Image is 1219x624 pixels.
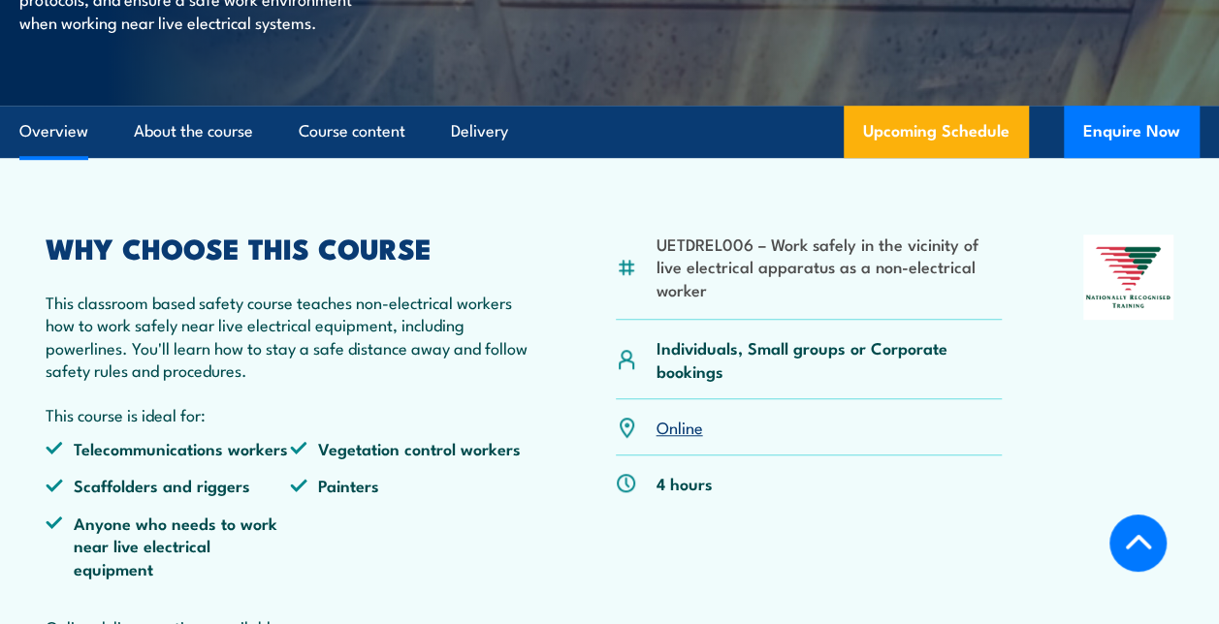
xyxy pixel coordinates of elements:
button: Enquire Now [1064,106,1200,158]
a: Upcoming Schedule [844,106,1029,158]
li: Scaffolders and riggers [46,474,290,496]
p: 4 hours [656,472,712,494]
li: Telecommunications workers [46,437,290,459]
li: UETDREL006 – Work safely in the vicinity of live electrical apparatus as a non-electrical worker [656,233,1001,300]
p: This course is ideal for: [46,403,534,425]
a: Delivery [451,106,508,157]
img: Nationally Recognised Training logo. [1083,234,1173,320]
p: This classroom based safety course teaches non-electrical workers how to work safely near live el... [46,291,534,382]
li: Vegetation control workers [290,437,534,459]
a: Course content [299,106,405,157]
h2: WHY CHOOSE THIS COURSE [46,234,534,260]
p: Individuals, Small groups or Corporate bookings [656,336,1001,382]
a: Online [656,415,702,438]
a: Overview [19,106,88,157]
li: Painters [290,474,534,496]
a: About the course [134,106,253,157]
li: Anyone who needs to work near live electrical equipment [46,512,290,579]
